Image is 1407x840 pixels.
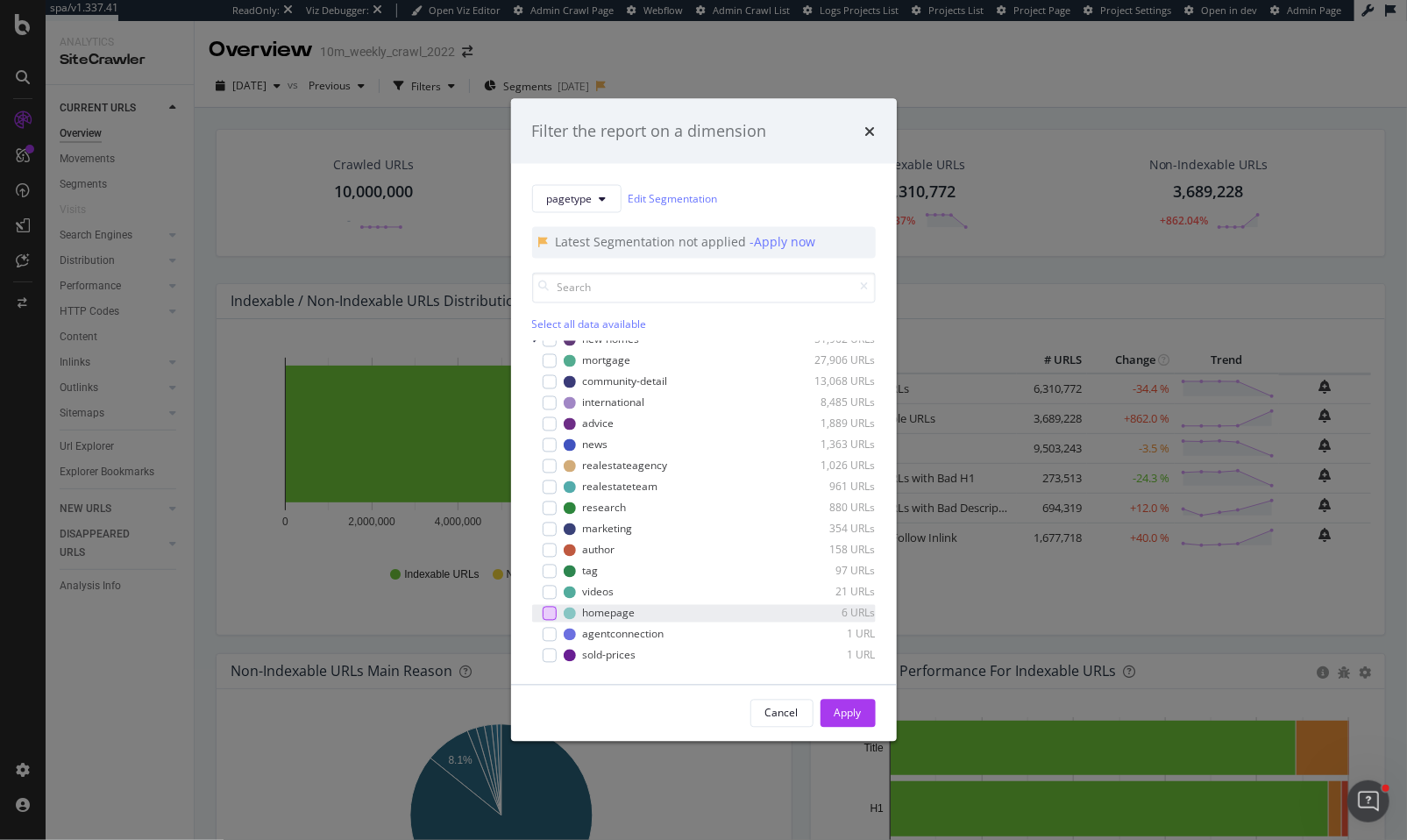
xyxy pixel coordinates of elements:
[790,522,876,537] div: 354 URLs
[583,374,668,389] div: community-detail
[532,317,876,331] div: Select all data available
[790,543,876,558] div: 158 URLs
[790,564,876,579] div: 97 URLs
[821,699,876,727] button: Apply
[583,648,636,663] div: sold-prices
[583,522,633,537] div: marketing
[865,120,876,143] div: times
[583,353,631,368] div: mortgage
[583,627,664,642] div: agentconnection
[583,395,645,410] div: international
[629,189,718,208] a: Edit Segmentation
[583,543,615,558] div: author
[583,480,658,495] div: realestateteam
[532,184,622,212] button: pagetype
[790,459,876,473] div: 1,026 URLs
[583,606,636,621] div: homepage
[765,706,799,721] div: Cancel
[583,585,615,600] div: videos
[790,480,876,495] div: 961 URLs
[835,706,862,721] div: Apply
[583,501,627,516] div: research
[790,374,876,389] div: 13,068 URLs
[750,699,814,727] button: Cancel
[790,501,876,516] div: 880 URLs
[790,416,876,431] div: 1,889 URLs
[583,438,608,452] div: news
[583,416,615,431] div: advice
[532,272,876,303] input: Search
[583,459,668,473] div: realestateagency
[790,353,876,368] div: 27,906 URLs
[790,627,876,642] div: 1 URL
[790,438,876,452] div: 1,363 URLs
[790,648,876,663] div: 1 URL
[1347,780,1389,822] iframe: Intercom live chat
[790,585,876,600] div: 21 URLs
[547,191,593,206] span: pagetype
[532,120,767,143] div: Filter the report on a dimension
[790,606,876,621] div: 6 URLs
[556,233,750,251] div: Latest Segmentation not applied
[790,395,876,410] div: 8,485 URLs
[583,564,599,579] div: tag
[511,99,897,742] div: modal
[750,233,816,251] div: - Apply now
